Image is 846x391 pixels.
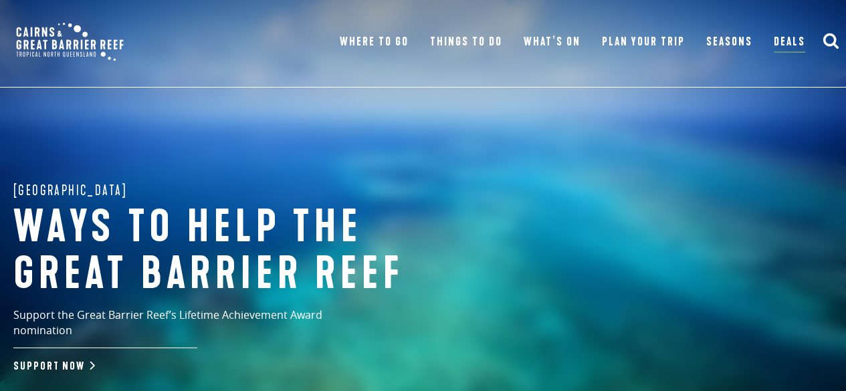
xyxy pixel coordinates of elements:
img: CGBR-TNQ_dual-logo.svg [7,13,133,70]
h1: Ways to help the great barrier reef [13,205,455,297]
a: Where To Go [340,33,409,51]
p: Support the Great Barrier Reef’s Lifetime Achievement Award nomination [13,307,381,348]
span: [GEOGRAPHIC_DATA] [13,180,128,201]
a: Plan Your Trip [602,33,685,51]
a: What’s On [524,33,580,51]
a: Support Now [13,360,92,373]
a: Seasons [706,33,752,51]
a: Deals [774,33,805,53]
a: Things To Do [430,33,502,51]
